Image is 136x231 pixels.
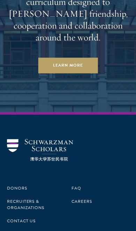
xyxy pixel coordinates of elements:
a: Careers [71,198,92,205]
a: Donors [7,185,27,191]
a: FAQ [71,185,81,191]
img: Schwarzman Scholars [7,139,73,161]
a: Learn More [38,58,98,74]
a: Recruiters & Organizations [7,198,44,211]
a: Contact Us [7,218,36,224]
